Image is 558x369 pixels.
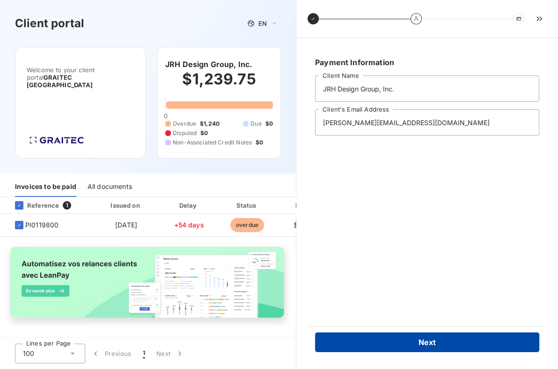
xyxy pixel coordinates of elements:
[137,344,151,363] button: 1
[165,59,252,70] h6: JRH Design Group, Inc.
[165,70,273,98] h2: $1,239.75
[315,75,539,102] input: placeholder
[151,344,190,363] button: Next
[164,112,168,120] span: 0
[230,218,264,232] span: overdue
[94,201,158,210] div: Issued on
[200,120,220,128] span: $1,240
[85,344,137,363] button: Previous
[265,120,273,128] span: $0
[294,221,325,229] span: $1,239.75
[279,201,339,210] div: Balance
[25,220,59,230] span: PI0119800
[63,201,71,210] span: 1
[7,201,59,210] div: Reference
[250,120,261,128] span: Due
[315,332,539,352] button: Next
[315,109,539,136] input: placeholder
[23,349,34,358] span: 100
[15,177,76,197] div: Invoices to be paid
[162,201,216,210] div: Delay
[115,221,137,229] span: [DATE]
[27,74,93,89] span: GRAITEC [GEOGRAPHIC_DATA]
[88,177,132,197] div: All documents
[27,66,134,89] span: Welcome to your client portal
[143,349,145,358] span: 1
[174,221,204,229] span: +54 days
[173,138,252,147] span: Non-Associated Credit Notes
[200,129,208,137] span: $0
[173,120,196,128] span: Overdue
[27,134,87,147] img: Company logo
[173,129,197,137] span: Disputed
[4,242,292,331] img: banner
[219,201,275,210] div: Status
[15,15,84,32] h3: Client portal
[258,20,267,27] span: EN
[315,57,539,68] h6: Payment Information
[256,138,263,147] span: $0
